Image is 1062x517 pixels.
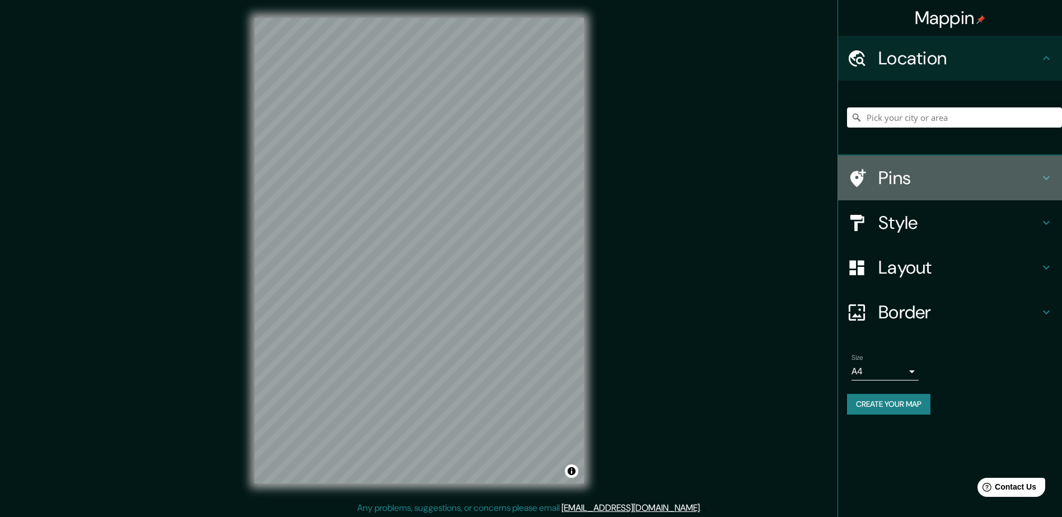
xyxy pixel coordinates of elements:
[357,501,701,515] p: Any problems, suggestions, or concerns please email .
[565,464,578,478] button: Toggle attribution
[878,211,1040,234] h4: Style
[852,353,863,363] label: Size
[878,167,1040,189] h4: Pins
[838,245,1062,290] div: Layout
[847,394,930,415] button: Create your map
[852,363,919,380] div: A4
[838,290,1062,335] div: Border
[976,15,985,24] img: pin-icon.png
[703,501,705,515] div: .
[962,473,1050,505] iframe: Help widget launcher
[255,18,584,483] canvas: Map
[847,107,1062,128] input: Pick your city or area
[838,36,1062,81] div: Location
[701,501,703,515] div: .
[838,156,1062,200] div: Pins
[878,47,1040,69] h4: Location
[562,502,700,514] a: [EMAIL_ADDRESS][DOMAIN_NAME]
[915,7,986,29] h4: Mappin
[878,256,1040,279] h4: Layout
[838,200,1062,245] div: Style
[878,301,1040,323] h4: Border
